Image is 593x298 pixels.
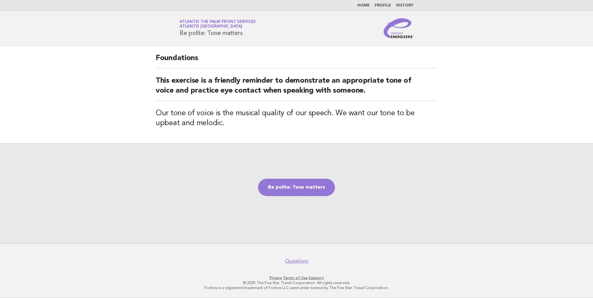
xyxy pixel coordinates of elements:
[156,53,437,68] h2: Foundations
[180,20,256,36] h1: Be polite: Tone matters
[180,20,256,28] a: Atlantis The Palm Front ServicesAtlantis [GEOGRAPHIC_DATA]
[285,258,308,264] a: Questions
[375,4,391,7] a: Profile
[156,108,437,128] h3: Our tone of voice is the musical quality of our speech. We want our tone to be upbeat and melodic.
[283,276,308,280] a: Terms of Use
[396,4,413,7] a: History
[270,276,282,280] a: Privacy
[309,276,324,280] a: Support
[384,18,413,38] img: Service Energizers
[107,285,486,290] p: Forbes is a registered trademark of Forbes LLC used under license by The Five Star Travel Corpora...
[258,179,335,196] a: Be polite: Tone matters
[107,280,486,285] p: © 2025 The Five Star Travel Corporation. All rights reserved.
[156,76,437,101] h2: This exercise is a friendly reminder to demonstrate an appropriate tone of voice and practice eye...
[180,25,242,29] span: Atlantis [GEOGRAPHIC_DATA]
[107,275,486,280] p: · ·
[357,4,370,7] a: Home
